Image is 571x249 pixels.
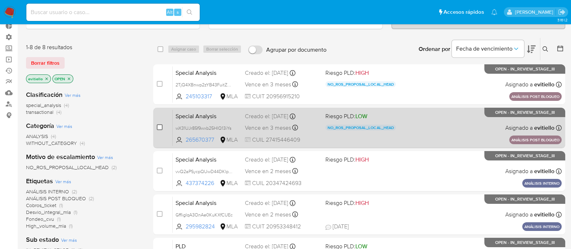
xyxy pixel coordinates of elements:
[558,8,566,16] a: Salir
[444,8,484,16] span: Accesos rápidos
[26,8,200,17] input: Buscar usuario o caso...
[557,17,567,23] span: 3.161.2
[167,9,173,16] span: Alt
[515,9,555,16] p: emmanuel.vitiello@mercadolibre.com
[491,9,497,15] a: Notificaciones
[177,9,179,16] span: s
[182,7,197,17] button: search-icon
